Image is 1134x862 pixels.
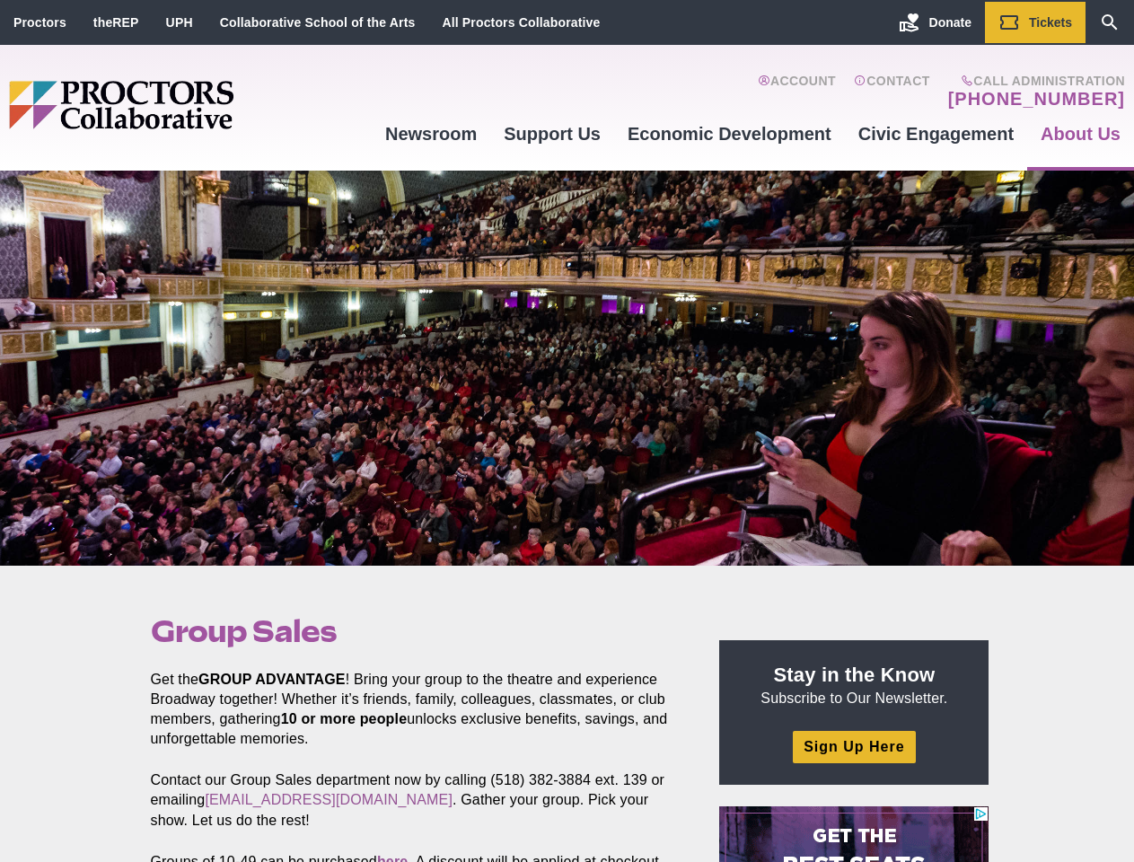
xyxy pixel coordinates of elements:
span: Call Administration [943,74,1125,88]
a: Support Us [490,110,614,158]
a: [PHONE_NUMBER] [948,88,1125,110]
a: Sign Up Here [793,731,915,762]
a: About Us [1027,110,1134,158]
a: Tickets [985,2,1086,43]
p: Get the ! Bring your group to the theatre and experience Broadway together! Whether it’s friends,... [151,670,679,749]
a: UPH [166,15,193,30]
a: Collaborative School of the Arts [220,15,416,30]
a: All Proctors Collaborative [442,15,600,30]
a: [EMAIL_ADDRESS][DOMAIN_NAME] [205,792,453,807]
a: theREP [93,15,139,30]
a: Newsroom [372,110,490,158]
h1: Group Sales [151,614,679,648]
img: Proctors logo [9,81,372,129]
span: Donate [929,15,971,30]
span: Tickets [1029,15,1072,30]
a: Donate [885,2,985,43]
a: Economic Development [614,110,845,158]
a: Civic Engagement [845,110,1027,158]
strong: GROUP ADVANTAGE [198,672,346,687]
a: Account [758,74,836,110]
p: Subscribe to Our Newsletter. [741,662,967,708]
p: Contact our Group Sales department now by calling (518) 382-3884 ext. 139 or emailing . Gather yo... [151,770,679,830]
a: Search [1086,2,1134,43]
strong: 10 or more people [281,711,408,726]
strong: Stay in the Know [774,664,936,686]
a: Proctors [13,15,66,30]
a: Contact [854,74,930,110]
